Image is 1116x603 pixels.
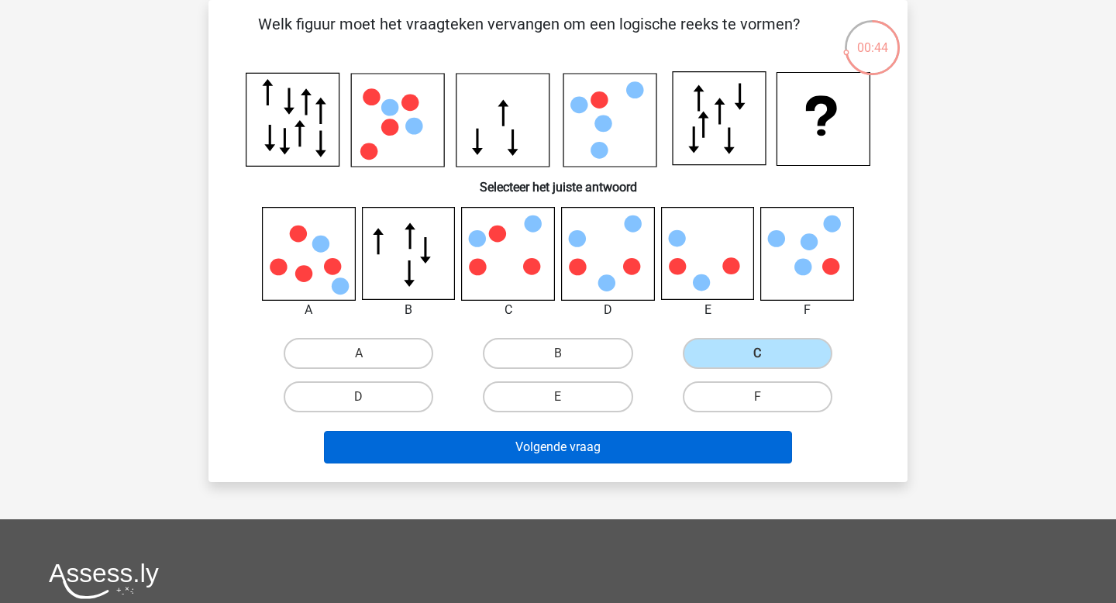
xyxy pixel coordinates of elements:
div: E [649,301,766,319]
div: C [449,301,567,319]
label: E [483,381,632,412]
div: 00:44 [843,19,901,57]
label: F [683,381,832,412]
label: D [284,381,433,412]
label: A [284,338,433,369]
p: Welk figuur moet het vraagteken vervangen om een logische reeks te vormen? [233,12,825,59]
h6: Selecteer het juiste antwoord [233,167,883,195]
button: Volgende vraag [324,431,793,463]
div: F [749,301,866,319]
div: A [250,301,367,319]
div: D [549,301,666,319]
div: B [350,301,467,319]
label: C [683,338,832,369]
label: B [483,338,632,369]
img: Assessly logo [49,563,159,599]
